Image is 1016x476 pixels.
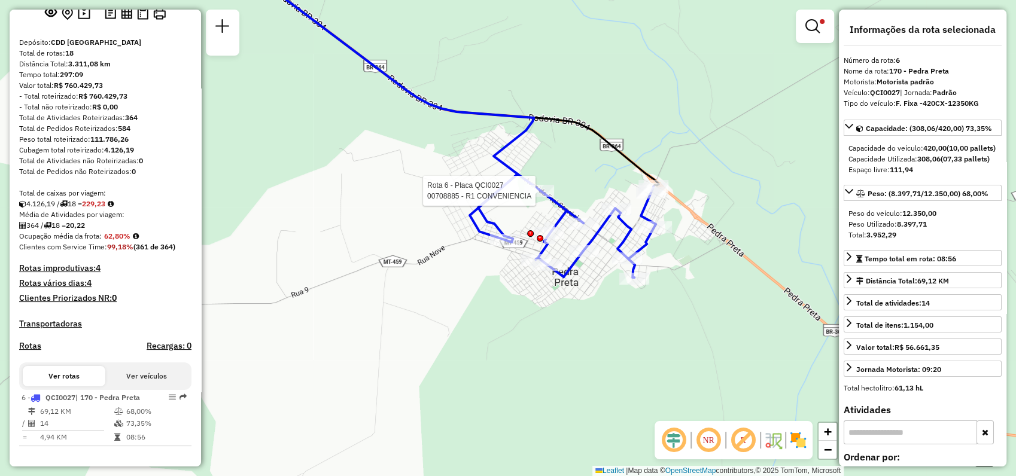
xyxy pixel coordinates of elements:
span: | Jornada: [900,88,957,97]
span: Ocupação média da frota: [19,231,102,240]
span: Ocultar NR [694,426,723,454]
strong: 584 [118,124,130,133]
div: Peso Utilizado: [848,219,997,230]
strong: 6 [896,56,900,65]
div: Peso total roteirizado: [19,134,191,145]
div: Valor total: [856,342,939,353]
strong: (07,33 pallets) [941,154,990,163]
span: Capacidade: (308,06/420,00) 73,35% [866,124,992,133]
i: % de utilização da cubagem [114,420,123,427]
div: Jornada Motorista: 09:20 [856,364,941,375]
div: Total de Atividades Roteirizadas: [19,112,191,123]
strong: 364 [125,113,138,122]
h4: Rotas improdutivas: [19,263,191,273]
em: Rota exportada [180,393,187,401]
div: Nome da rota: [844,66,1002,77]
span: Clientes com Service Time: [19,242,107,251]
button: Ver rotas [23,366,105,386]
a: Peso: (8.397,71/12.350,00) 68,00% [844,185,1002,201]
button: Imprimir Rotas [151,5,168,22]
div: Total: [848,230,997,240]
h4: Transportadoras [19,319,191,329]
span: Tempo total em rota: 08:56 [865,254,956,263]
h4: Atividades [844,404,1002,416]
div: Motorista: [844,77,1002,87]
a: Nova sessão e pesquisa [211,14,235,41]
td: 69,12 KM [39,405,114,417]
strong: 0 [112,292,117,303]
div: Total de caixas por viagem: [19,188,191,199]
span: Total de atividades: [856,298,930,307]
strong: 8.397,71 [897,219,927,228]
span: + [824,424,832,439]
span: QCI0027 [45,393,75,402]
div: 4.126,19 / 18 = [19,199,191,209]
td: / [22,417,28,429]
a: Zoom in [819,423,836,441]
strong: R$ 760.429,73 [54,81,103,90]
strong: 308,06 [917,154,941,163]
em: Média calculada utilizando a maior ocupação (%Peso ou %Cubagem) de cada rota da sessão. Rotas cro... [133,233,139,240]
strong: 1.154,00 [904,321,933,329]
strong: R$ 760.429,73 [78,91,127,100]
i: Total de Atividades [28,420,35,427]
div: Total de itens: [856,320,933,331]
i: Total de rotas [60,200,68,208]
button: Logs desbloquear sessão [102,4,118,23]
strong: 3.311,08 km [68,59,111,68]
strong: R$ 0,00 [92,102,118,111]
div: Cubagem total roteirizado: [19,145,191,155]
div: Total de Pedidos não Roteirizados: [19,166,191,177]
h4: Clientes Priorizados NR: [19,293,191,303]
div: Veículo: [844,87,1002,98]
label: Ordenar por: [844,450,1002,464]
span: Peso: (8.397,71/12.350,00) 68,00% [868,189,988,198]
strong: 3.952,29 [866,230,896,239]
button: Exibir sessão original [42,4,59,23]
div: Map data © contributors,© 2025 TomTom, Microsoft [592,466,844,476]
button: Visualizar Romaneio [135,5,151,22]
strong: 62,80% [104,231,130,240]
span: | [626,466,628,475]
a: Jornada Motorista: 09:20 [844,361,1002,377]
div: Total hectolitro: [844,383,1002,393]
a: Total de itens:1.154,00 [844,316,1002,332]
i: Distância Total [28,408,35,415]
button: Painel de Sugestão [75,4,93,23]
i: Total de rotas [44,222,51,229]
a: OpenStreetMap [665,466,716,475]
strong: 170 - Pedra Preta [889,66,949,75]
strong: 111,94 [890,165,913,174]
div: Total de Atividades não Roteirizadas: [19,155,191,166]
a: Distância Total:69,12 KM [844,272,1002,288]
h4: Rotas vários dias: [19,278,191,288]
strong: Motorista padrão [877,77,934,86]
i: Cubagem total roteirizado [19,200,26,208]
span: − [824,442,832,457]
strong: 4 [96,263,101,273]
span: Exibir rótulo [729,426,758,454]
span: 69,12 KM [917,276,949,285]
strong: 4 [87,277,92,288]
strong: 229,23 [82,199,105,208]
strong: F. Fixa -420CX-12350KG [896,99,979,108]
a: Rotas [19,341,41,351]
div: Capacidade Utilizada: [848,154,997,164]
strong: 0 [132,167,136,176]
img: Exibir/Ocultar setores [789,431,808,450]
span: | 170 - Pedra Preta [75,393,140,402]
strong: (361 de 364) [133,242,175,251]
h4: Recargas: 0 [147,341,191,351]
a: Exibir filtros [801,14,829,38]
img: Fluxo de ruas [763,431,783,450]
span: 6 - [22,393,140,402]
i: Total de Atividades [19,222,26,229]
div: - Total não roteirizado: [19,102,191,112]
div: Peso: (8.397,71/12.350,00) 68,00% [844,203,1002,245]
strong: 111.786,26 [90,135,129,144]
em: Opções [169,393,176,401]
strong: 420,00 [923,144,947,152]
strong: 18 [65,48,74,57]
a: Leaflet [595,466,624,475]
